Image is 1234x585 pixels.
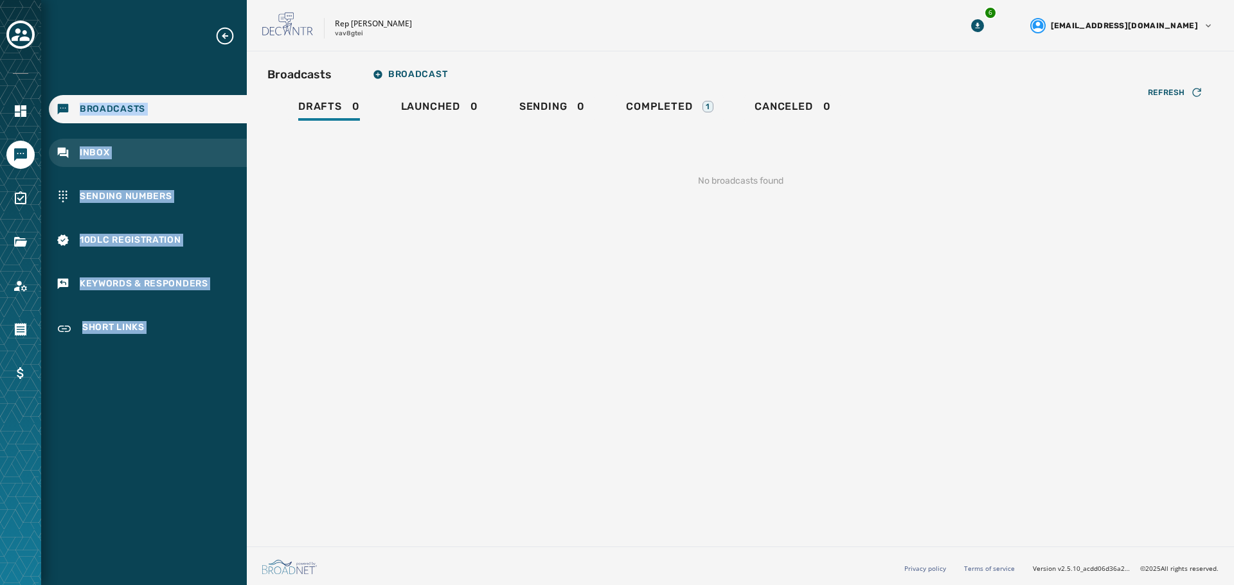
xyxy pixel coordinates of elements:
a: Navigate to Sending Numbers [49,182,247,211]
button: Download Menu [966,14,989,37]
a: Navigate to Billing [6,359,35,387]
a: Navigate to Orders [6,315,35,344]
span: Launched [401,100,460,113]
a: Navigate to Surveys [6,184,35,213]
span: 10DLC Registration [80,234,181,247]
span: Broadcast [373,69,447,80]
a: Navigate to Messaging [6,141,35,169]
span: Sending [519,100,568,113]
span: Canceled [755,100,812,113]
a: Navigate to 10DLC Registration [49,226,247,254]
span: Short Links [82,321,145,336]
div: 0 [755,100,830,121]
a: Sending0 [509,94,595,123]
a: Launched0 [391,94,488,123]
p: vav8gtei [335,29,363,39]
div: 0 [519,100,585,121]
div: 0 [401,100,478,121]
button: Toggle account select drawer [6,21,35,49]
a: Navigate to Home [6,97,35,125]
a: Navigate to Keywords & Responders [49,270,247,298]
span: Drafts [298,100,342,113]
span: v2.5.10_acdd06d36a2d477687e21de5ea907d8c03850ae9 [1058,564,1130,573]
span: Version [1033,564,1130,573]
button: Broadcast [362,62,458,87]
a: Navigate to Files [6,228,35,256]
a: Navigate to Broadcasts [49,95,247,123]
span: [EMAIL_ADDRESS][DOMAIN_NAME] [1051,21,1198,31]
button: User settings [1025,13,1219,39]
div: 6 [984,6,997,19]
a: Drafts0 [288,94,370,123]
a: Navigate to Account [6,272,35,300]
a: Navigate to Inbox [49,139,247,167]
button: Refresh [1138,82,1213,103]
div: 0 [298,100,360,121]
h2: Broadcasts [267,65,332,83]
span: Completed [626,100,692,113]
button: Expand sub nav menu [215,26,246,46]
span: Broadcasts [80,103,145,116]
span: Keywords & Responders [80,277,208,290]
span: Inbox [80,146,110,159]
p: Rep [PERSON_NAME] [335,19,412,29]
div: 1 [702,101,713,112]
a: Privacy policy [904,564,946,573]
div: No broadcasts found [267,154,1213,208]
span: Refresh [1148,87,1185,98]
a: Completed1 [616,94,724,123]
span: © 2025 All rights reserved. [1140,564,1219,573]
a: Canceled0 [744,94,841,123]
a: Navigate to Short Links [49,313,247,344]
span: Sending Numbers [80,190,172,203]
a: Terms of service [964,564,1015,573]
